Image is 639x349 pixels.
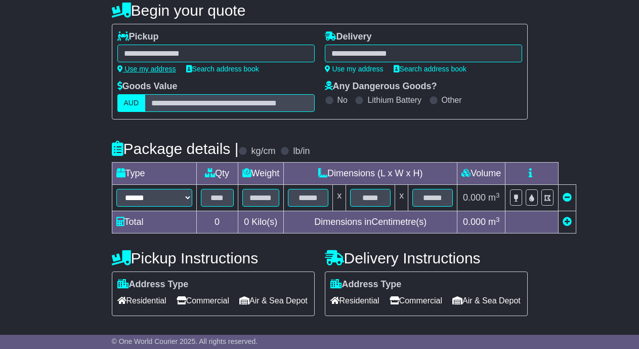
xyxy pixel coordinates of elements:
[395,185,408,211] td: x
[112,163,196,185] td: Type
[452,293,521,308] span: Air & Sea Depot
[325,250,528,266] h4: Delivery Instructions
[333,185,346,211] td: x
[284,211,457,234] td: Dimensions in Centimetre(s)
[117,293,166,308] span: Residential
[463,217,486,227] span: 0.000
[330,293,379,308] span: Residential
[563,217,572,227] a: Add new item
[563,192,572,203] a: Remove this item
[177,293,229,308] span: Commercial
[325,65,384,73] a: Use my address
[394,65,466,73] a: Search address book
[112,2,528,19] h4: Begin your quote
[196,211,238,234] td: 0
[463,192,486,203] span: 0.000
[457,163,505,185] td: Volume
[337,95,348,105] label: No
[496,216,500,223] sup: 3
[390,293,442,308] span: Commercial
[117,65,176,73] a: Use my address
[496,191,500,199] sup: 3
[186,65,259,73] a: Search address book
[238,163,284,185] td: Weight
[112,250,315,266] h4: Pickup Instructions
[117,31,159,43] label: Pickup
[239,293,308,308] span: Air & Sea Depot
[117,94,146,112] label: AUD
[244,217,249,227] span: 0
[293,146,310,157] label: lb/in
[117,279,189,290] label: Address Type
[442,95,462,105] label: Other
[367,95,421,105] label: Lithium Battery
[112,140,239,157] h4: Package details |
[330,279,402,290] label: Address Type
[117,81,178,92] label: Goods Value
[488,192,500,203] span: m
[325,31,372,43] label: Delivery
[488,217,500,227] span: m
[196,163,238,185] td: Qty
[325,81,437,92] label: Any Dangerous Goods?
[284,163,457,185] td: Dimensions (L x W x H)
[251,146,275,157] label: kg/cm
[112,337,258,345] span: © One World Courier 2025. All rights reserved.
[112,211,196,234] td: Total
[238,211,284,234] td: Kilo(s)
